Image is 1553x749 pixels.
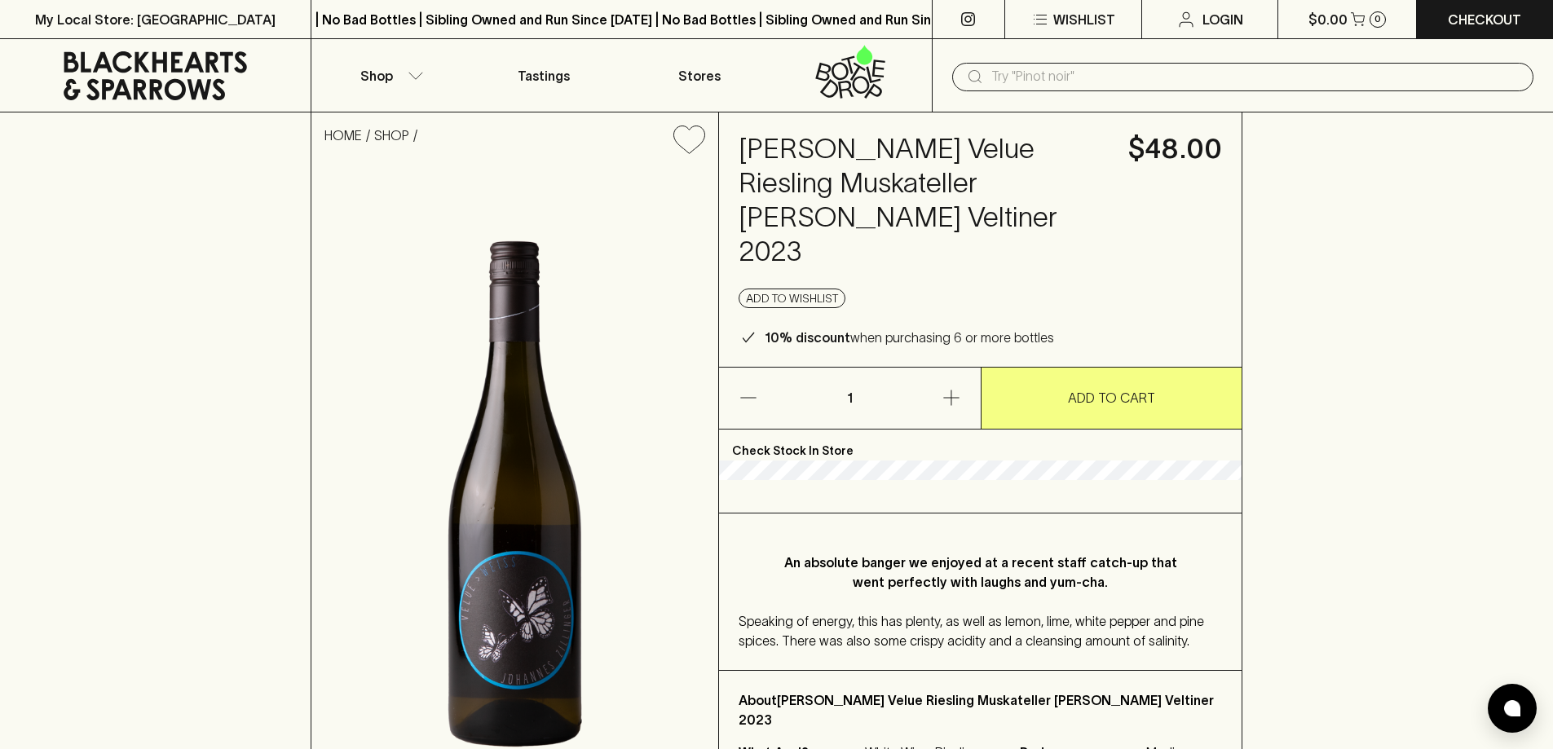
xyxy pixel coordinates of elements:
[830,368,869,429] p: 1
[466,39,621,112] a: Tastings
[1068,388,1155,408] p: ADD TO CART
[739,614,1204,648] span: Speaking of energy, this has plenty, as well as lemon, lime, white pepper and pine spices. There ...
[667,119,712,161] button: Add to wishlist
[1128,132,1222,166] h4: $48.00
[678,66,721,86] p: Stores
[374,128,409,143] a: SHOP
[311,39,466,112] button: Shop
[739,132,1109,269] h4: [PERSON_NAME] Velue Riesling Muskateller [PERSON_NAME] Veltiner 2023
[1504,700,1520,716] img: bubble-icon
[324,128,362,143] a: HOME
[739,289,845,308] button: Add to wishlist
[1202,10,1243,29] p: Login
[1053,10,1115,29] p: Wishlist
[360,66,393,86] p: Shop
[518,66,570,86] p: Tastings
[1374,15,1381,24] p: 0
[982,368,1242,429] button: ADD TO CART
[771,553,1189,592] p: An absolute banger we enjoyed at a recent staff catch-up that went perfectly with laughs and yum-...
[1448,10,1521,29] p: Checkout
[739,690,1222,729] p: About [PERSON_NAME] Velue Riesling Muskateller [PERSON_NAME] Veltiner 2023
[765,330,850,345] b: 10% discount
[35,10,276,29] p: My Local Store: [GEOGRAPHIC_DATA]
[719,430,1242,460] p: Check Stock In Store
[765,328,1054,347] p: when purchasing 6 or more bottles
[1308,10,1348,29] p: $0.00
[622,39,777,112] a: Stores
[991,64,1520,90] input: Try "Pinot noir"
